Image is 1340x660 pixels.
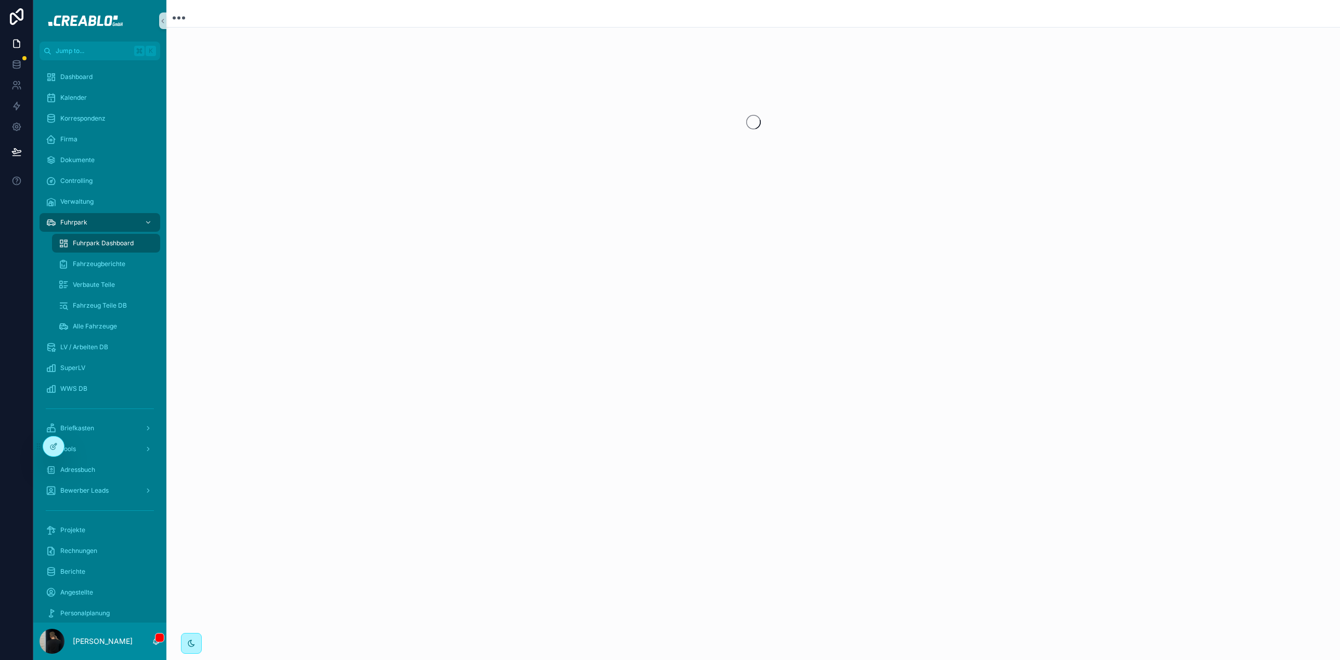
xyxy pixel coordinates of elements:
[73,636,133,646] p: [PERSON_NAME]
[40,460,160,479] a: Adressbuch
[40,192,160,211] a: Verwaltung
[40,151,160,169] a: Dokumente
[60,364,85,372] span: SuperLV
[52,255,160,273] a: Fahrzeugberichte
[40,604,160,623] a: Personalplanung
[40,379,160,398] a: WWS DB
[33,60,166,623] div: scrollable content
[41,12,158,29] img: App logo
[60,486,109,495] span: Bewerber Leads
[60,156,95,164] span: Dokumente
[40,68,160,86] a: Dashboard
[40,130,160,149] a: Firma
[60,218,87,227] span: Fuhrpark
[56,47,130,55] span: Jump to...
[40,88,160,107] a: Kalender
[60,114,106,123] span: Korrespondenz
[60,135,77,143] span: Firma
[40,562,160,581] a: Berichte
[40,213,160,232] a: Fuhrpark
[40,583,160,602] a: Angestellte
[52,317,160,336] a: Alle Fahrzeuge
[60,445,76,453] span: Tools
[40,42,160,60] button: Jump to...K
[73,281,115,289] span: Verbaute Teile
[73,260,125,268] span: Fahrzeugberichte
[40,419,160,438] a: Briefkasten
[40,521,160,539] a: Projekte
[40,171,160,190] a: Controlling
[40,359,160,377] a: SuperLV
[60,609,110,617] span: Personalplanung
[60,385,87,393] span: WWS DB
[60,466,95,474] span: Adressbuch
[60,547,97,555] span: Rechnungen
[73,322,117,331] span: Alle Fahrzeuge
[73,239,134,247] span: Fuhrpark Dashboard
[40,109,160,128] a: Korrespondenz
[60,588,93,597] span: Angestellte
[52,234,160,253] a: Fuhrpark Dashboard
[60,73,93,81] span: Dashboard
[60,197,94,206] span: Verwaltung
[40,542,160,560] a: Rechnungen
[40,481,160,500] a: Bewerber Leads
[60,177,93,185] span: Controlling
[60,94,87,102] span: Kalender
[60,424,94,432] span: Briefkasten
[60,343,108,351] span: LV / Arbeiten DB
[60,526,85,534] span: Projekte
[40,338,160,357] a: LV / Arbeiten DB
[52,296,160,315] a: Fahrzeug Teile DB
[40,440,160,458] a: Tools
[73,301,127,310] span: Fahrzeug Teile DB
[147,47,155,55] span: K
[52,275,160,294] a: Verbaute Teile
[60,567,85,576] span: Berichte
